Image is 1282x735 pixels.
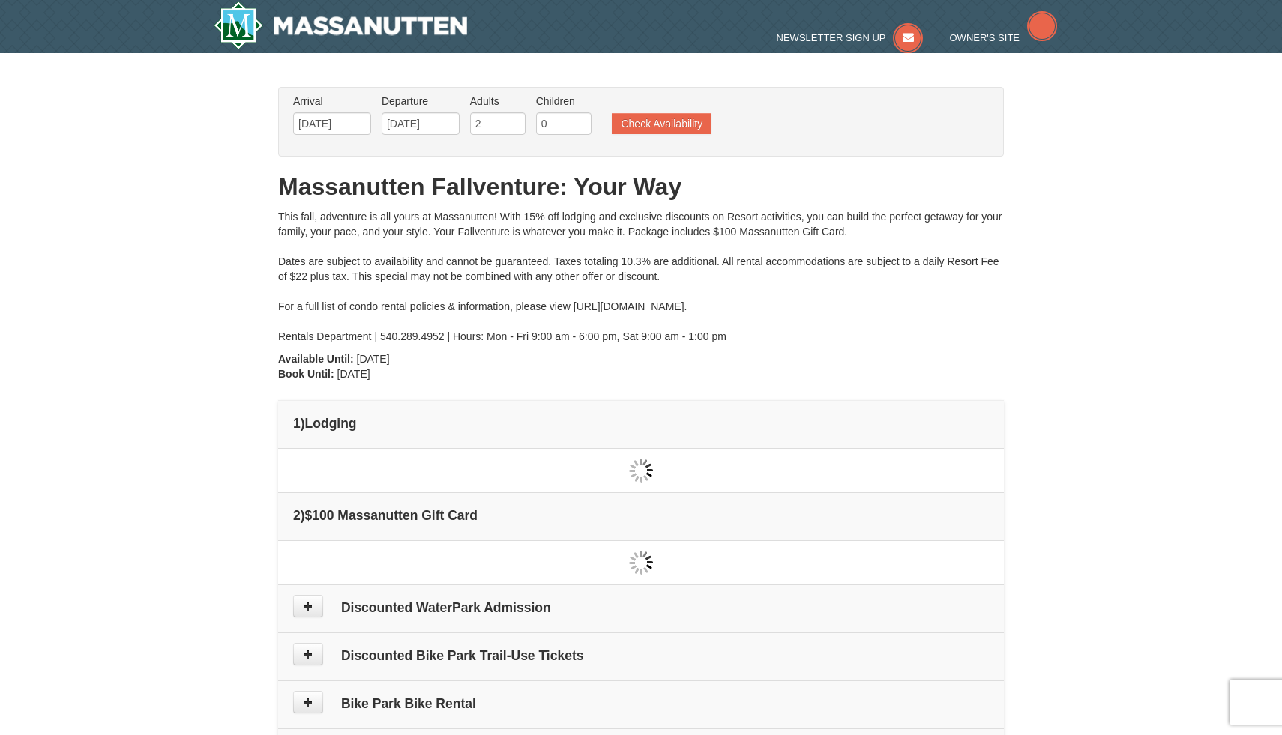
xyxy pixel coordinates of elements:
a: Massanutten Resort [214,1,467,49]
img: wait gif [629,551,653,575]
h4: 2 $100 Massanutten Gift Card [293,508,989,523]
label: Adults [470,94,526,109]
button: Check Availability [612,113,711,134]
img: Massanutten Resort Logo [214,1,467,49]
label: Arrival [293,94,371,109]
h4: Bike Park Bike Rental [293,696,989,711]
span: [DATE] [357,353,390,365]
h4: Discounted WaterPark Admission [293,600,989,615]
div: This fall, adventure is all yours at Massanutten! With 15% off lodging and exclusive discounts on... [278,209,1004,344]
h1: Massanutten Fallventure: Your Way [278,172,1004,202]
span: Owner's Site [950,32,1020,43]
img: wait gif [629,459,653,483]
strong: Available Until: [278,353,354,365]
span: ) [301,508,305,523]
label: Departure [382,94,460,109]
span: Newsletter Sign Up [777,32,886,43]
h4: 1 Lodging [293,416,989,431]
h4: Discounted Bike Park Trail-Use Tickets [293,648,989,663]
a: Newsletter Sign Up [777,32,924,43]
a: Owner's Site [950,32,1058,43]
label: Children [536,94,592,109]
span: ) [301,416,305,431]
strong: Book Until: [278,368,334,380]
span: [DATE] [337,368,370,380]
